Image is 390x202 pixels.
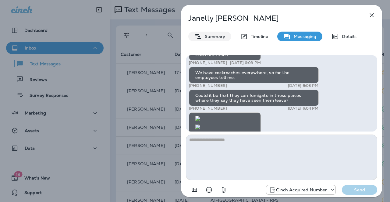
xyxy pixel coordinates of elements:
[188,184,200,196] button: Add in a premade template
[291,34,316,39] p: Messaging
[288,83,319,88] p: [DATE] 6:03 PM
[266,186,335,193] div: +1 (224) 344-8646
[339,34,356,39] p: Details
[203,184,215,196] button: Select an emoji
[248,34,268,39] p: Timeline
[189,60,227,65] p: [PHONE_NUMBER]
[189,83,227,88] p: [PHONE_NUMBER]
[195,116,200,121] img: twilio-download
[189,106,227,111] p: [PHONE_NUMBER]
[202,34,225,39] p: Summary
[189,67,319,83] div: We have cockroaches everywhere, so far the employees tell me,
[276,187,327,192] p: Cinch Acquired Number
[195,125,200,129] img: twilio-download
[288,106,319,111] p: [DATE] 6:04 PM
[189,90,319,106] div: Could it be that they can fumigate in these places where they say they have seen them leave?
[230,60,261,65] p: [DATE] 6:03 PM
[188,14,355,22] p: Janelly [PERSON_NAME]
